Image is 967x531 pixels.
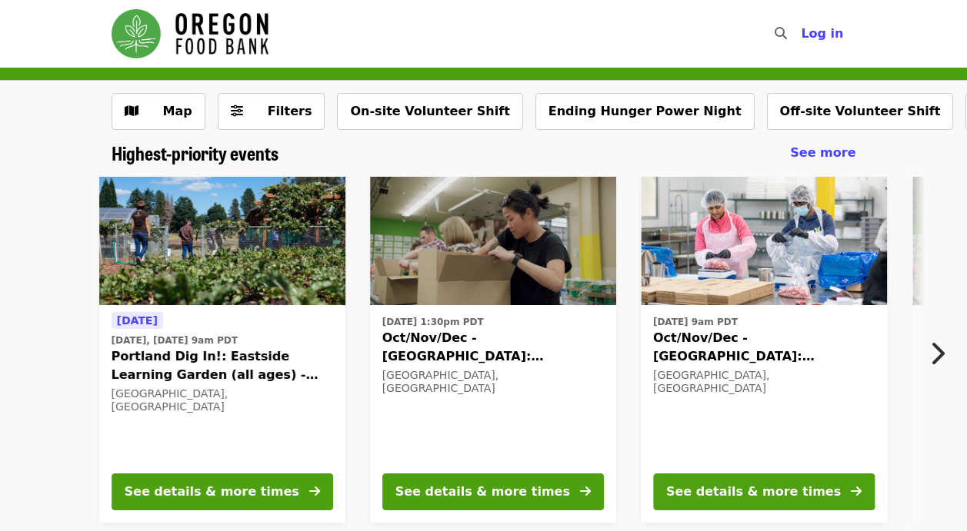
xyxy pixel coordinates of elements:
[112,139,278,166] span: Highest-priority events
[112,473,333,510] button: See details & more times
[370,177,616,306] img: Oct/Nov/Dec - Portland: Repack/Sort (age 8+) organized by Oregon Food Bank
[112,387,333,413] div: [GEOGRAPHIC_DATA], [GEOGRAPHIC_DATA]
[309,484,320,499] i: arrow-right icon
[117,314,158,327] span: [DATE]
[851,484,862,499] i: arrow-right icon
[99,177,345,306] img: Portland Dig In!: Eastside Learning Garden (all ages) - Aug/Sept/Oct organized by Oregon Food Bank
[382,315,484,329] time: [DATE] 1:30pm PDT
[112,9,268,58] img: Oregon Food Bank - Home
[112,334,238,347] time: [DATE], [DATE] 9am PDT
[218,93,325,130] button: Filters (0 selected)
[535,93,755,130] button: Ending Hunger Power Night
[916,332,967,375] button: Next item
[775,26,787,41] i: search icon
[231,104,243,118] i: sliders-h icon
[112,142,278,164] a: Highest-priority events
[382,473,604,510] button: See details & more times
[580,484,591,499] i: arrow-right icon
[125,104,138,118] i: map icon
[767,93,954,130] button: Off-site Volunteer Shift
[112,93,205,130] button: Show map view
[790,144,855,162] a: See more
[653,315,738,329] time: [DATE] 9am PDT
[653,369,875,395] div: [GEOGRAPHIC_DATA], [GEOGRAPHIC_DATA]
[163,104,192,118] span: Map
[653,329,875,366] span: Oct/Nov/Dec - [GEOGRAPHIC_DATA]: Repack/Sort (age [DEMOGRAPHIC_DATA]+)
[929,339,945,368] i: chevron-right icon
[125,483,299,501] div: See details & more times
[382,329,604,366] span: Oct/Nov/Dec - [GEOGRAPHIC_DATA]: Repack/Sort (age [DEMOGRAPHIC_DATA]+)
[653,473,875,510] button: See details & more times
[790,145,855,160] span: See more
[641,177,887,523] a: See details for "Oct/Nov/Dec - Beaverton: Repack/Sort (age 10+)"
[112,347,333,384] span: Portland Dig In!: Eastside Learning Garden (all ages) - Aug/Sept/Oct
[796,15,809,52] input: Search
[268,104,312,118] span: Filters
[99,177,345,523] a: See details for "Portland Dig In!: Eastside Learning Garden (all ages) - Aug/Sept/Oct"
[801,26,843,41] span: Log in
[382,369,604,395] div: [GEOGRAPHIC_DATA], [GEOGRAPHIC_DATA]
[370,177,616,523] a: See details for "Oct/Nov/Dec - Portland: Repack/Sort (age 8+)"
[99,142,869,164] div: Highest-priority events
[337,93,522,130] button: On-site Volunteer Shift
[641,177,887,306] img: Oct/Nov/Dec - Beaverton: Repack/Sort (age 10+) organized by Oregon Food Bank
[395,483,570,501] div: See details & more times
[789,18,855,49] button: Log in
[666,483,841,501] div: See details & more times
